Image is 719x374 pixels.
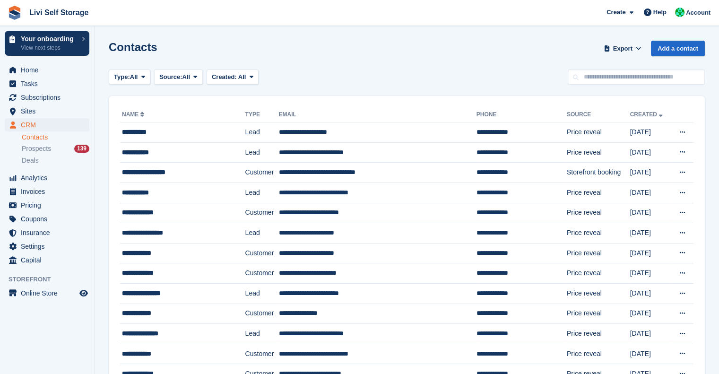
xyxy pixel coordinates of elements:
a: Contacts [22,133,89,142]
span: Source: [159,72,182,82]
a: menu [5,240,89,253]
p: Your onboarding [21,35,77,42]
span: Sites [21,104,78,118]
a: menu [5,185,89,198]
td: Price reveal [567,304,630,324]
th: Email [278,107,476,122]
a: menu [5,199,89,212]
td: Price reveal [567,243,630,263]
td: Price reveal [567,203,630,223]
td: Lead [245,324,279,344]
td: Lead [245,183,279,203]
a: menu [5,91,89,104]
span: All [238,73,246,80]
span: Home [21,63,78,77]
span: Insurance [21,226,78,239]
img: Joe Robertson [675,8,684,17]
button: Type: All [109,70,150,85]
td: Lead [245,142,279,163]
span: Capital [21,253,78,267]
td: [DATE] [630,203,670,223]
a: Preview store [78,287,89,299]
td: [DATE] [630,163,670,183]
img: stora-icon-8386f47178a22dfd0bd8f6a31ec36ba5ce8667c1dd55bd0f319d3a0aa187defe.svg [8,6,22,20]
a: Livi Self Storage [26,5,92,20]
td: Customer [245,243,279,263]
a: menu [5,287,89,300]
span: Prospects [22,144,51,153]
td: Price reveal [567,122,630,143]
span: Tasks [21,77,78,90]
td: Lead [245,223,279,244]
span: Analytics [21,171,78,184]
a: Created [630,111,665,118]
span: All [182,72,191,82]
h1: Contacts [109,41,157,53]
a: menu [5,77,89,90]
p: View next steps [21,43,77,52]
td: Storefront booking [567,163,630,183]
a: menu [5,63,89,77]
a: Deals [22,156,89,165]
a: Name [122,111,146,118]
span: Subscriptions [21,91,78,104]
td: [DATE] [630,243,670,263]
a: menu [5,226,89,239]
td: Price reveal [567,263,630,284]
td: [DATE] [630,324,670,344]
td: Customer [245,163,279,183]
td: [DATE] [630,304,670,324]
a: Your onboarding View next steps [5,31,89,56]
td: Price reveal [567,324,630,344]
span: Help [653,8,667,17]
td: [DATE] [630,122,670,143]
div: 139 [74,145,89,153]
button: Source: All [154,70,203,85]
td: [DATE] [630,142,670,163]
span: Storefront [9,275,94,284]
td: Price reveal [567,183,630,203]
span: Export [613,44,632,53]
span: CRM [21,118,78,131]
span: All [130,72,138,82]
a: menu [5,212,89,226]
td: Price reveal [567,344,630,364]
td: [DATE] [630,183,670,203]
span: Pricing [21,199,78,212]
span: Invoices [21,185,78,198]
td: Customer [245,344,279,364]
a: menu [5,118,89,131]
a: Prospects 139 [22,144,89,154]
td: Price reveal [567,223,630,244]
th: Type [245,107,279,122]
button: Export [602,41,643,56]
span: Create [606,8,625,17]
td: [DATE] [630,344,670,364]
th: Phone [476,107,567,122]
th: Source [567,107,630,122]
span: Type: [114,72,130,82]
span: Coupons [21,212,78,226]
td: Lead [245,122,279,143]
a: Add a contact [651,41,705,56]
span: Deals [22,156,39,165]
span: Online Store [21,287,78,300]
td: Lead [245,283,279,304]
td: Price reveal [567,142,630,163]
a: menu [5,171,89,184]
td: [DATE] [630,263,670,284]
td: [DATE] [630,283,670,304]
span: Account [686,8,710,17]
td: Price reveal [567,283,630,304]
span: Settings [21,240,78,253]
td: Customer [245,203,279,223]
span: Created: [212,73,237,80]
a: menu [5,104,89,118]
a: menu [5,253,89,267]
td: [DATE] [630,223,670,244]
td: Customer [245,263,279,284]
button: Created: All [207,70,259,85]
td: Customer [245,304,279,324]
